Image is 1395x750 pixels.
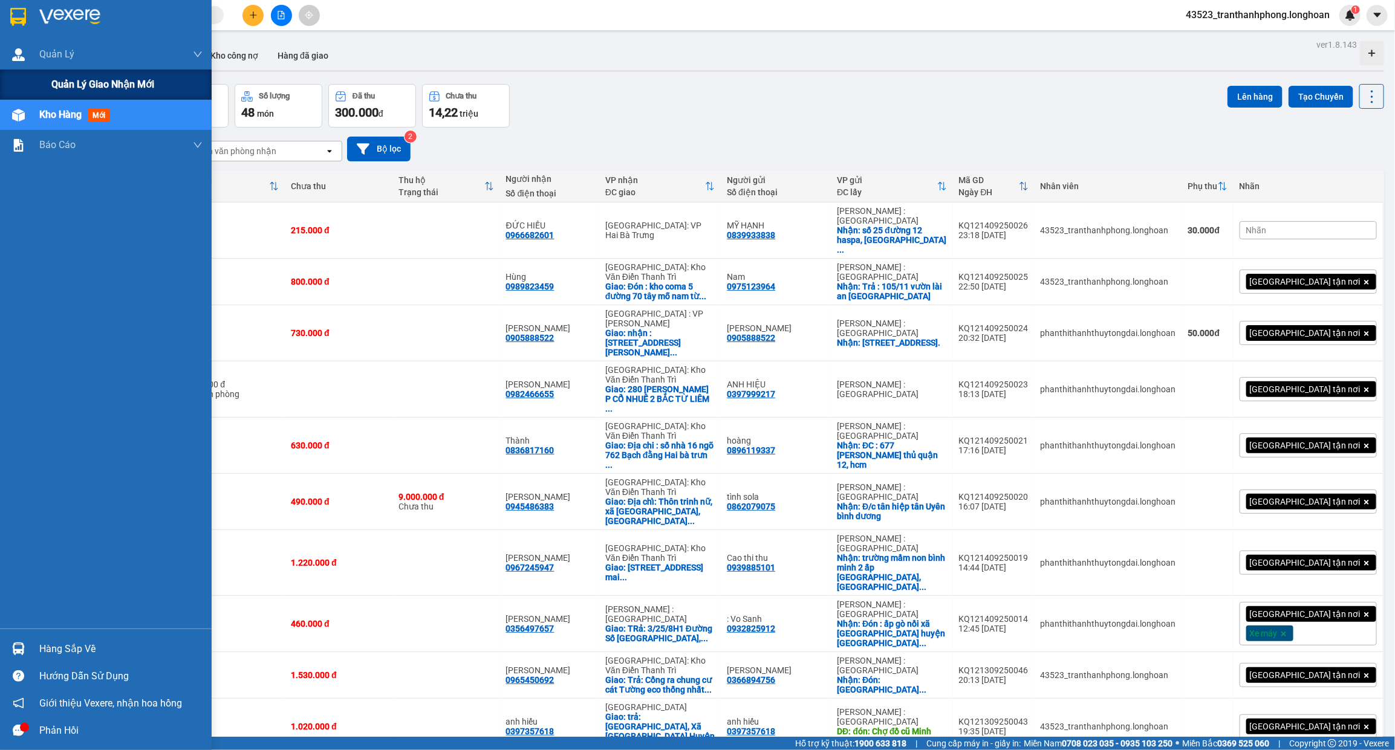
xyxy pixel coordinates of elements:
span: ... [605,460,613,470]
strong: 0369 525 060 [1217,739,1269,748]
div: KQ121409250014 [959,614,1029,624]
strong: 50.000 đ [1188,328,1220,338]
button: aim [299,5,320,26]
sup: 1 [1351,5,1360,14]
span: ... [919,685,926,694]
span: | [915,737,917,750]
div: [GEOGRAPHIC_DATA]: VP Hai Bà Trưng [605,221,715,240]
div: Mã GD [959,175,1019,185]
div: Chắc thanh [506,665,593,675]
div: Hàng sắp về [39,640,203,658]
div: Người nhận [506,174,593,184]
span: đ [379,109,383,118]
div: [GEOGRAPHIC_DATA]: Kho Văn Điển Thanh Trì [605,365,715,384]
span: caret-down [1372,10,1383,21]
div: 0939885101 [727,563,775,572]
div: Trạng thái [398,187,484,197]
div: KQ121309250046 [959,665,1029,675]
span: message [13,725,24,736]
div: 0945486383 [506,502,554,511]
button: Tạo Chuyến [1289,86,1353,108]
div: 0356497657 [506,624,554,633]
div: 0397357618 [727,726,775,736]
div: 23:18 [DATE] [959,230,1029,240]
div: 0862079075 [727,502,775,511]
div: 20:32 [DATE] [959,333,1029,343]
div: [PERSON_NAME] : [GEOGRAPHIC_DATA] [605,604,715,624]
div: 9.000.000 đ [398,492,494,502]
span: ... [918,736,925,746]
div: Ngày ĐH [959,187,1019,197]
div: 16:07 [DATE] [959,502,1029,511]
span: | [1278,737,1280,750]
div: 43523_tranthanhphong.longhoan [1041,722,1176,731]
span: ... [919,638,926,648]
img: icon-new-feature [1345,10,1356,21]
div: [GEOGRAPHIC_DATA]: Kho Văn Điển Thanh Trì [605,543,715,563]
button: Đã thu300.000đ [328,84,416,128]
span: down [193,50,203,59]
span: Miền Bắc [1182,737,1269,750]
div: 0932825912 [727,624,775,633]
div: 1.020.000 đ [291,722,386,731]
div: 43523_tranthanhphong.longhoan [1041,277,1176,286]
button: Số lượng48món [235,84,322,128]
span: Quản Lý [39,47,74,62]
svg: open [325,146,334,156]
span: 14,22 [429,105,458,120]
img: warehouse-icon [12,48,25,61]
div: lê thị yến nhi [506,553,593,563]
div: 1.530.000 đ [291,670,386,680]
div: Giao: nhận : 269 Dương Đình Nghệ, Phường An Hải, Tp. Đà Nẵng [605,328,715,357]
button: file-add [271,5,292,26]
div: 43523_tranthanhphong.longhoan [1041,225,1176,235]
div: Đã thu [353,92,375,100]
div: [PERSON_NAME] : [GEOGRAPHIC_DATA] [837,380,946,399]
span: 48 [241,105,255,120]
div: Phụ thu [1188,181,1218,191]
div: KQ121409250021 [959,436,1029,445]
div: KQ121409250023 [959,380,1029,389]
button: Chưa thu14,22 triệu [422,84,510,128]
span: 300.000 [335,105,379,120]
span: [GEOGRAPHIC_DATA] tận nơi [1250,276,1361,287]
div: Nhận: Đón : ấp gò nổi xã ninh điền huyện châu thành tỉnh tây ninh [837,619,946,648]
div: 20:13 [DATE] [959,675,1029,685]
th: Toggle SortBy [392,170,500,202]
div: hoàng [727,436,825,445]
span: ... [605,404,613,413]
div: Nhân viên [1041,181,1176,191]
div: 730.000 đ [291,328,386,338]
div: Nam [727,272,825,282]
button: Lên hàng [1228,86,1283,108]
div: [PERSON_NAME] : [GEOGRAPHIC_DATA] [837,206,946,225]
div: Nhận: trường mầm non bình minh 2 ấp bến sắn,phước thiền xã Nhơn Trạch .đồng na [837,553,946,592]
div: [GEOGRAPHIC_DATA] : VP [PERSON_NAME] [605,309,715,328]
div: KQ121309250043 [959,717,1029,726]
div: 0967245947 [506,563,554,572]
th: Toggle SortBy [953,170,1035,202]
span: ... [688,516,695,526]
div: [PERSON_NAME] : [GEOGRAPHIC_DATA] [837,707,946,726]
span: down [193,140,203,150]
div: Hùng [506,272,593,282]
div: Nhãn [1240,181,1377,191]
div: MỸ HẠNH [727,221,825,230]
div: Nhận: 02 đường số 16, Tân Hưng, Q7, HCM. [837,338,946,348]
div: Phạm xuân thích [506,492,593,502]
div: Khánh ly [727,665,825,675]
strong: 0708 023 035 - 0935 103 250 [1062,739,1172,748]
img: warehouse-icon [12,642,25,655]
div: ver 1.8.143 [1316,38,1357,51]
div: KQ121409250025 [959,272,1029,282]
div: ANH DUY [506,380,593,389]
div: Giao: Đón : kho coma 5 đường 70 tây mỗ nam từ liêm [605,282,715,301]
sup: 2 [405,131,417,143]
div: Nhận: số 25 đường 12 haspa, khu bt verasa park khang điền, phú hữu, quận 9, hcm [837,225,946,254]
div: 0905888522 [506,333,554,343]
div: Người gửi [727,175,825,185]
span: [GEOGRAPHIC_DATA] tận nơi [1250,721,1361,732]
div: 0965450692 [506,675,554,685]
span: notification [13,697,24,709]
div: Giao: Trả: Cổng ra chung cư cát Tường eco thống nhất đường Lê Thái Tổ tp Bắc Ninh [605,675,715,694]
